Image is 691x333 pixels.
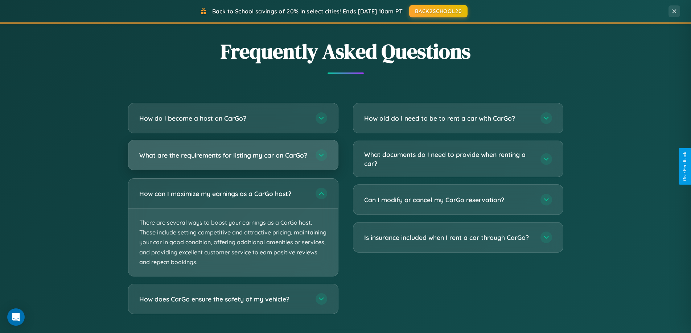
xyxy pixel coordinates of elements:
h3: How old do I need to be to rent a car with CarGo? [364,114,533,123]
h3: Can I modify or cancel my CarGo reservation? [364,195,533,204]
h3: Is insurance included when I rent a car through CarGo? [364,233,533,242]
span: Back to School savings of 20% in select cities! Ends [DATE] 10am PT. [212,8,404,15]
h3: What are the requirements for listing my car on CarGo? [139,151,308,160]
h2: Frequently Asked Questions [128,37,563,65]
h3: How can I maximize my earnings as a CarGo host? [139,189,308,198]
h3: How does CarGo ensure the safety of my vehicle? [139,295,308,304]
div: Open Intercom Messenger [7,308,25,326]
div: Give Feedback [682,152,687,181]
h3: What documents do I need to provide when renting a car? [364,150,533,168]
h3: How do I become a host on CarGo? [139,114,308,123]
p: There are several ways to boost your earnings as a CarGo host. These include setting competitive ... [128,209,338,276]
button: BACK2SCHOOL20 [409,5,468,17]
